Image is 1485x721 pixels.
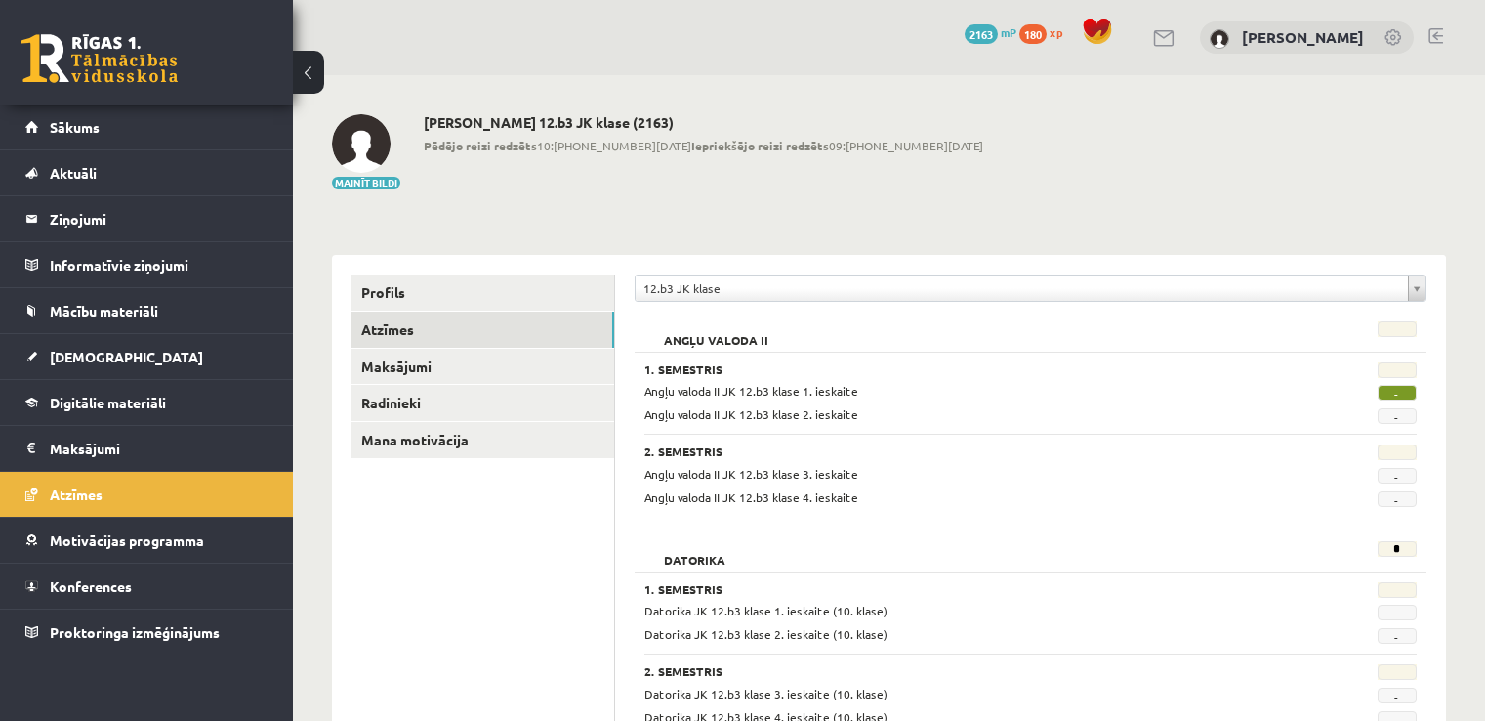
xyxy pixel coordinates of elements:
span: - [1378,688,1417,703]
a: 12.b3 JK klase [636,276,1425,301]
h3: 2. Semestris [644,664,1283,678]
span: Datorika JK 12.b3 klase 3. ieskaite (10. klase) [644,686,887,701]
span: xp [1050,24,1062,40]
span: Atzīmes [50,486,103,503]
span: - [1378,408,1417,424]
a: Profils [351,275,614,311]
h3: 2. Semestris [644,445,1283,458]
span: Proktoringa izmēģinājums [50,623,220,641]
legend: Maksājumi [50,426,268,471]
span: Aktuāli [50,164,97,182]
span: Motivācijas programma [50,531,204,549]
img: Raivo Rutks [1210,29,1229,49]
a: Konferences [25,564,268,609]
h3: 1. Semestris [644,362,1283,376]
a: 180 xp [1019,24,1072,40]
span: 180 [1019,24,1047,44]
h3: 1. Semestris [644,582,1283,596]
span: Datorika JK 12.b3 klase 1. ieskaite (10. klase) [644,603,887,618]
span: - [1378,628,1417,644]
span: Angļu valoda II JK 12.b3 klase 2. ieskaite [644,406,858,422]
legend: Ziņojumi [50,196,268,241]
span: - [1378,605,1417,620]
span: Angļu valoda II JK 12.b3 klase 4. ieskaite [644,489,858,505]
a: [DEMOGRAPHIC_DATA] [25,334,268,379]
a: Sākums [25,105,268,149]
span: mP [1001,24,1016,40]
a: Informatīvie ziņojumi [25,242,268,287]
button: Mainīt bildi [332,177,400,189]
span: 10:[PHONE_NUMBER][DATE] 09:[PHONE_NUMBER][DATE] [424,137,983,154]
span: Sākums [50,118,100,136]
span: Angļu valoda II JK 12.b3 klase 3. ieskaite [644,466,858,482]
a: Atzīmes [25,472,268,517]
h2: Datorika [644,541,745,561]
a: Ziņojumi [25,196,268,241]
span: - [1378,468,1417,484]
a: Proktoringa izmēģinājums [25,610,268,655]
h2: Angļu valoda II [644,321,788,341]
a: 2163 mP [965,24,1016,40]
h2: [PERSON_NAME] 12.b3 JK klase (2163) [424,114,983,131]
span: Mācību materiāli [50,302,158,319]
a: Atzīmes [351,312,614,348]
span: - [1378,385,1417,401]
span: Datorika JK 12.b3 klase 2. ieskaite (10. klase) [644,626,887,642]
a: Rīgas 1. Tālmācības vidusskola [21,34,178,83]
a: Aktuāli [25,150,268,195]
span: Konferences [50,577,132,595]
a: Maksājumi [351,349,614,385]
span: 2163 [965,24,998,44]
a: Radinieki [351,385,614,421]
span: Angļu valoda II JK 12.b3 klase 1. ieskaite [644,383,858,399]
span: 12.b3 JK klase [643,276,1400,301]
span: Digitālie materiāli [50,394,166,411]
a: [PERSON_NAME] [1242,27,1364,47]
legend: Informatīvie ziņojumi [50,242,268,287]
a: Motivācijas programma [25,518,268,563]
a: Maksājumi [25,426,268,471]
span: - [1378,491,1417,507]
a: Mācību materiāli [25,288,268,333]
a: Mana motivācija [351,422,614,458]
img: Raivo Rutks [332,114,391,173]
b: Pēdējo reizi redzēts [424,138,537,153]
span: [DEMOGRAPHIC_DATA] [50,348,203,365]
b: Iepriekšējo reizi redzēts [691,138,829,153]
a: Digitālie materiāli [25,380,268,425]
